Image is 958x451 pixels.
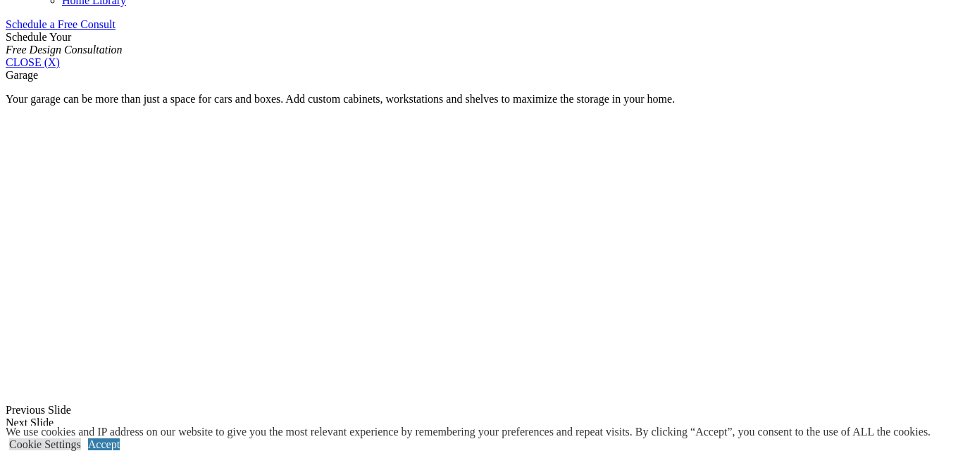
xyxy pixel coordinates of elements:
a: CLOSE (X) [6,56,60,68]
a: Cookie Settings [9,438,81,450]
em: Free Design Consultation [6,44,123,56]
a: Accept [88,438,120,450]
span: Schedule Your [6,31,123,56]
span: Garage [6,69,38,81]
div: Next Slide [6,417,952,429]
div: Previous Slide [6,404,952,417]
p: Your garage can be more than just a space for cars and boxes. Add custom cabinets, workstations a... [6,93,952,106]
a: Schedule a Free Consult (opens a dropdown menu) [6,18,116,30]
div: We use cookies and IP address on our website to give you the most relevant experience by remember... [6,426,931,438]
